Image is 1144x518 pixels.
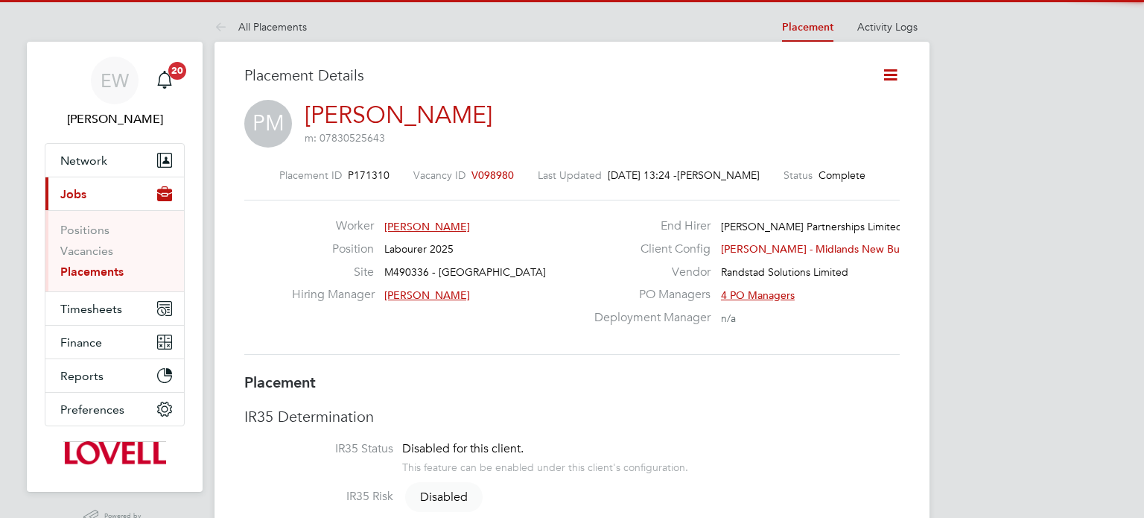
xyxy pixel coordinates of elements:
label: Deployment Manager [585,310,711,326]
span: [PERSON_NAME] [384,220,470,233]
span: Complete [819,168,865,182]
label: Vendor [585,265,711,280]
label: Status [784,168,813,182]
span: Network [60,154,107,168]
span: [PERSON_NAME] [384,288,470,302]
div: This feature can be enabled under this client's configuration. [402,457,688,474]
label: End Hirer [585,218,711,234]
label: Client Config [585,241,711,257]
span: Emma Wells [45,110,185,128]
span: Jobs [60,187,86,201]
span: PM [244,100,292,148]
span: Finance [60,335,102,350]
img: lovell-logo-retina.png [63,441,165,465]
h3: Placement Details [244,66,859,85]
span: Randstad Solutions Limited [721,265,848,279]
button: Network [45,144,184,177]
span: EW [101,71,129,90]
span: P171310 [348,168,390,182]
a: All Placements [214,20,307,34]
a: Activity Logs [857,20,918,34]
span: 4 PO Managers [721,288,795,302]
span: Timesheets [60,302,122,316]
nav: Main navigation [27,42,203,492]
a: Placement [782,21,833,34]
a: 20 [150,57,179,104]
span: [PERSON_NAME] [677,168,760,182]
label: Vacancy ID [413,168,465,182]
label: Hiring Manager [292,287,374,303]
label: Last Updated [538,168,602,182]
span: n/a [721,312,736,325]
label: PO Managers [585,287,711,303]
span: Disabled for this client. [402,441,524,456]
label: IR35 Risk [244,489,393,505]
span: M490336 - [GEOGRAPHIC_DATA] [384,265,546,279]
span: [PERSON_NAME] Partnerships Limited [721,220,903,233]
a: Go to home page [45,441,185,465]
span: 20 [168,62,186,80]
b: Placement [244,373,316,391]
button: Reports [45,359,184,392]
label: Worker [292,218,374,234]
span: [DATE] 13:24 - [608,168,677,182]
span: V098980 [471,168,514,182]
label: Position [292,241,374,257]
label: IR35 Status [244,441,393,457]
h3: IR35 Determination [244,407,900,426]
span: Preferences [60,402,124,417]
button: Preferences [45,393,184,426]
label: Placement ID [279,168,342,182]
a: [PERSON_NAME] [305,101,492,130]
button: Timesheets [45,292,184,325]
span: m: 07830525643 [305,131,385,145]
label: Site [292,265,374,280]
button: Jobs [45,177,184,210]
a: Vacancies [60,244,113,258]
span: [PERSON_NAME] - Midlands New Build [721,242,911,256]
div: Jobs [45,210,184,291]
span: Disabled [405,482,483,512]
a: Placements [60,265,124,279]
button: Finance [45,326,184,359]
span: Reports [60,369,104,383]
a: EW[PERSON_NAME] [45,57,185,128]
span: Labourer 2025 [384,242,454,256]
a: Positions [60,223,109,237]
